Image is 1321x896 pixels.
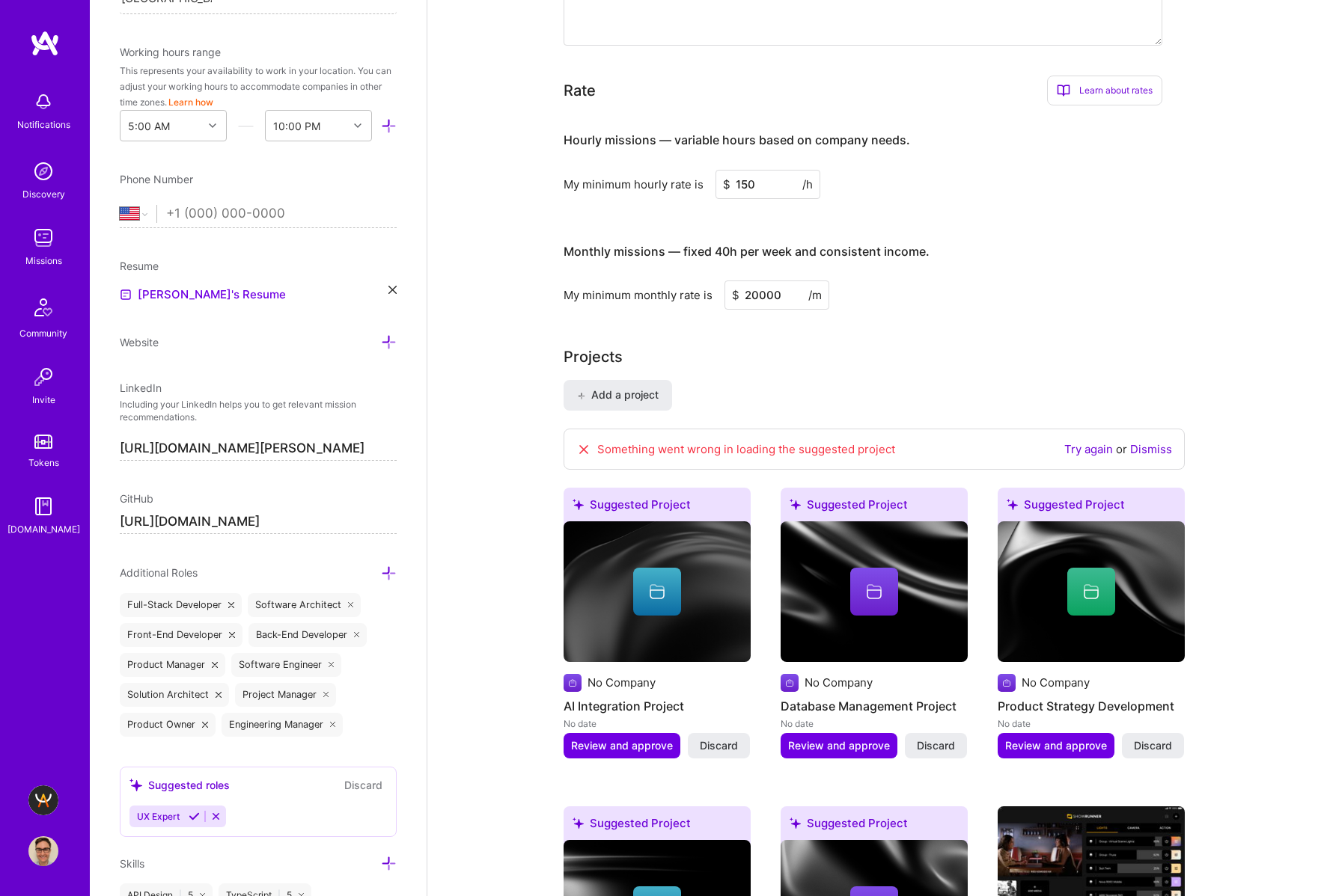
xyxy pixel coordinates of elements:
[573,499,584,510] i: icon SuggestedTeams
[1134,738,1172,753] span: Discard
[248,623,367,647] div: Back-End Developer
[17,117,70,132] div: Notifications
[329,662,335,668] i: icon Close
[1047,76,1162,105] div: Learn about rates
[222,713,344,737] div: Engineering Manager
[25,836,62,866] a: User Avatar
[716,170,820,199] input: XXX
[790,817,801,829] i: icon SuggestedTeams
[202,722,208,728] i: icon Close
[28,491,58,521] img: guide book
[28,785,58,815] img: A.Team - Grow A.Team's Community & Demand
[905,733,967,758] button: Discard
[564,346,623,368] div: Projects
[120,653,225,677] div: Product Manager
[564,245,930,259] h4: Monthly missions — fixed 40h per week and consistent income.
[25,253,62,269] div: Missions
[248,593,361,617] div: Software Architect
[273,118,320,134] div: 10:00 PM
[34,435,52,449] img: tokens
[1007,499,1018,510] i: icon SuggestedTeams
[564,806,751,846] div: Suggested Project
[688,733,750,758] button: Discard
[166,192,397,236] input: +1 (000) 000-0000
[564,380,672,410] button: Add a project
[25,289,61,325] img: Community
[805,675,873,690] div: No Company
[354,632,360,638] i: icon Close
[129,779,142,791] i: icon SuggestedTeams
[781,521,968,662] img: cover
[120,63,397,110] div: This represents your availability to work in your location. You can adjust your working hours to ...
[564,133,910,147] h4: Hourly missions — variable hours based on company needs.
[120,46,221,58] span: Working hours range
[348,602,354,608] i: icon Close
[577,392,585,400] i: icon PlusBlack
[723,177,730,192] span: $
[781,488,968,527] div: Suggested Project
[28,87,58,117] img: bell
[781,806,968,846] div: Suggested Project
[564,488,751,527] div: Suggested Project
[120,173,193,185] span: Phone Number
[781,696,968,716] h4: Database Management Project
[7,521,80,537] div: [DOMAIN_NAME]
[340,776,387,794] button: Discard
[700,738,738,753] span: Discard
[228,602,234,608] i: icon Close
[564,696,751,716] h4: AI Integration Project
[120,623,242,647] div: Front-End Developer
[120,286,286,304] a: [PERSON_NAME]'s Resume
[19,325,67,341] div: Community
[28,836,58,866] img: User Avatar
[209,122,216,129] i: icon Chevron
[168,94,213,110] button: Learn how
[564,733,680,758] button: Review and approve
[28,455,59,470] div: Tokens
[998,733,1114,758] button: Review and approve
[998,521,1185,662] img: cover
[1022,675,1090,690] div: No Company
[120,683,229,707] div: Solution Architect
[120,336,159,349] span: Website
[576,441,895,458] div: Something went wrong in loading the suggested project
[1130,442,1172,456] a: Dismiss
[238,118,254,134] i: icon HorizontalInLineDivider
[30,30,60,57] img: logo
[120,289,132,301] img: Resume
[998,716,1185,731] div: No date
[724,280,829,310] input: XXX
[564,79,596,102] div: Rate
[323,692,329,698] i: icon Close
[1122,733,1184,758] button: Discard
[189,811,200,822] i: Accept
[573,817,584,829] i: icon SuggestedTeams
[917,738,955,753] span: Discard
[330,722,336,728] i: icon Close
[120,492,153,505] span: GitHub
[576,442,591,457] i: icon SlimRedX
[128,118,170,134] div: 5:00 AM
[120,381,162,394] span: LinkedIn
[231,653,342,677] div: Software Engineer
[28,362,58,392] img: Invite
[28,223,58,253] img: teamwork
[216,692,222,698] i: icon Close
[788,738,890,753] span: Review and approve
[32,392,55,408] div: Invite
[781,674,799,692] img: Company logo
[354,122,361,129] i: icon Chevron
[1057,84,1070,97] i: icon BookOpen
[22,186,65,202] div: Discovery
[564,177,704,192] div: My minimum hourly rate is
[564,716,751,731] div: No date
[781,733,897,758] button: Review and approve
[577,387,659,402] span: Add a project
[571,738,673,753] span: Review and approve
[28,156,58,186] img: discovery
[210,811,222,822] i: Reject
[25,785,62,815] a: A.Team - Grow A.Team's Community & Demand
[808,287,822,303] span: /m
[120,713,216,737] div: Product Owner
[564,674,582,692] img: Company logo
